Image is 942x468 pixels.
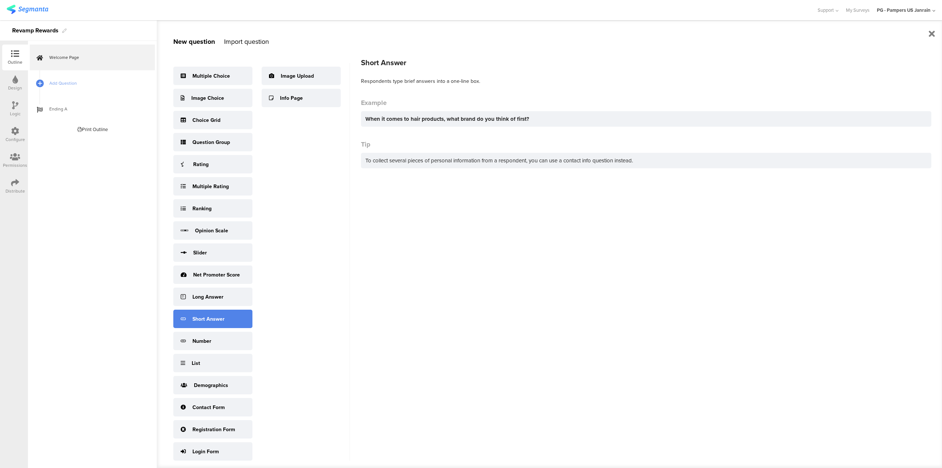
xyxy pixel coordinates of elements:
[224,37,269,46] div: Import question
[192,138,230,146] div: Question Group
[281,72,314,80] div: Image Upload
[361,140,931,149] div: Tip
[194,381,228,389] div: Demographics
[192,183,229,190] div: Multiple Rating
[49,105,144,113] span: Ending A
[365,115,927,123] div: When it comes to hair products, what brand do you think of first?
[280,94,303,102] div: Info Page
[192,337,211,345] div: Number
[361,98,931,108] div: Example
[818,7,834,14] span: Support
[192,116,220,124] div: Choice Grid
[173,37,215,46] div: New question
[6,136,25,143] div: Configure
[77,126,108,133] div: Print Outline
[192,205,212,212] div: Ranking
[192,315,224,323] div: Short Answer
[8,59,22,66] div: Outline
[191,94,224,102] div: Image Choice
[193,161,209,168] div: Rating
[195,227,228,235] div: Opinion Scale
[193,271,240,279] div: Net Promoter Score
[192,293,223,301] div: Long Answer
[49,54,144,61] span: Welcome Page
[7,5,48,14] img: segmanta logo
[877,7,931,14] div: PG - Pampers US Janrain
[30,45,155,70] a: Welcome Page
[192,359,200,367] div: List
[8,85,22,91] div: Design
[6,188,25,194] div: Distribute
[192,426,235,433] div: Registration Form
[361,77,931,85] div: Respondents type brief answers into a one-line box.
[193,249,207,257] div: Slider
[30,96,155,122] a: Ending A
[361,153,931,168] div: To collect several pieces of personal information from a respondent, you can use a contact info q...
[192,72,230,80] div: Multiple Choice
[3,162,27,169] div: Permissions
[192,404,225,411] div: Contact Form
[10,110,21,117] div: Logic
[361,57,931,68] div: Short Answer
[49,80,144,87] span: Add Question
[192,448,219,455] div: Login Form
[12,25,59,36] div: Revamp Rewards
